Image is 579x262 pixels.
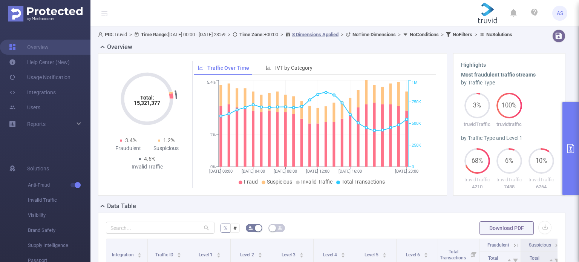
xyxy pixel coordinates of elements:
span: Suspicious [529,242,551,248]
p: truvidTraffic [461,176,493,184]
span: Visibility [28,208,90,223]
i: icon: caret-up [507,258,511,260]
span: > [396,32,403,37]
span: Level 1 [199,252,214,257]
span: Invalid Traffic [28,193,90,208]
span: > [339,32,346,37]
i: icon: caret-down [177,254,181,257]
i: icon: caret-down [382,254,386,257]
img: Protected Media [8,6,83,21]
i: icon: caret-down [138,254,142,257]
span: 10% [528,158,554,164]
i: icon: caret-up [549,258,553,260]
span: 68% [464,158,490,164]
i: icon: bg-colors [248,225,253,230]
a: Usage Notification [9,70,70,85]
div: Sort [177,251,181,256]
b: No Time Dimensions [352,32,396,37]
i: icon: caret-up [177,251,181,254]
input: Search... [106,222,214,234]
p: truvidTraffic [461,121,493,128]
div: Sort [258,251,262,256]
div: Sort [299,251,304,256]
tspan: 15,321,377 [134,100,160,106]
tspan: [DATE] 08:00 [274,169,297,174]
span: Anti-Fraud [28,178,90,193]
p: truvidTraffic [525,176,558,184]
i: icon: caret-up [299,251,303,254]
i: icon: table [278,225,282,230]
span: 4.6% [144,156,155,162]
span: AS [557,6,563,21]
tspan: 250K [412,143,421,148]
span: Suspicious [267,179,292,185]
i: icon: bar-chart [266,65,271,70]
p: 7488 [493,183,525,191]
span: 6% [496,158,522,164]
span: > [439,32,446,37]
i: icon: caret-down [341,254,345,257]
div: by Traffic Type [461,79,558,87]
tspan: 0 [412,164,414,169]
div: Fraudulent [109,144,147,152]
span: Supply Intelligence [28,238,90,253]
span: Traffic Over Time [207,65,249,71]
tspan: 1M [412,80,418,85]
span: IVT by Category [275,65,312,71]
tspan: Total: [140,95,154,101]
a: Overview [9,40,49,55]
i: icon: line-chart [198,65,203,70]
tspan: [DATE] 12:00 [306,169,329,174]
i: icon: caret-up [258,251,262,254]
span: 100% [496,103,522,109]
span: Fraud [244,179,258,185]
span: Level 5 [365,252,380,257]
span: > [225,32,233,37]
tspan: 5.4% [207,80,216,85]
h3: Highlights [461,61,558,69]
a: Integrations [9,85,56,100]
i: icon: caret-up [341,251,345,254]
b: No Filters [453,32,472,37]
i: icon: caret-down [424,254,428,257]
p: truvidtraffic [493,121,525,128]
span: Solutions [27,161,49,176]
button: Download PDF [479,221,534,235]
tspan: [DATE] 04:00 [242,169,265,174]
i: icon: user [98,32,105,37]
h2: Data Table [107,202,136,211]
u: 8 Dimensions Applied [292,32,339,37]
a: Users [9,100,40,115]
span: Level 4 [323,252,338,257]
span: > [278,32,285,37]
div: Sort [341,251,345,256]
span: Level 6 [406,252,421,257]
div: Sort [216,251,221,256]
p: 4210 [461,183,493,191]
span: 1.2% [163,137,175,143]
span: 3.4% [125,137,136,143]
p: truvidTraffic [493,176,525,184]
span: > [127,32,134,37]
i: icon: caret-up [382,251,386,254]
div: by Traffic Type and Level 1 [461,134,558,142]
div: Sort [137,251,142,256]
div: Sort [424,251,428,256]
span: Total Transactions [342,179,385,185]
tspan: 2% [210,132,216,137]
span: % [224,225,227,231]
b: Most fraudulent traffic streams [461,72,536,78]
span: Brand Safety [28,223,90,238]
span: Reports [27,121,46,127]
i: icon: caret-down [216,254,221,257]
div: Suspicious [147,144,185,152]
span: # [233,225,237,231]
b: PID: [105,32,114,37]
tspan: 500K [412,121,421,126]
i: icon: caret-down [258,254,262,257]
tspan: [DATE] 00:00 [209,169,233,174]
span: 3% [464,103,490,109]
b: No Conditions [410,32,439,37]
tspan: 750K [412,100,421,104]
b: Time Zone: [239,32,264,37]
